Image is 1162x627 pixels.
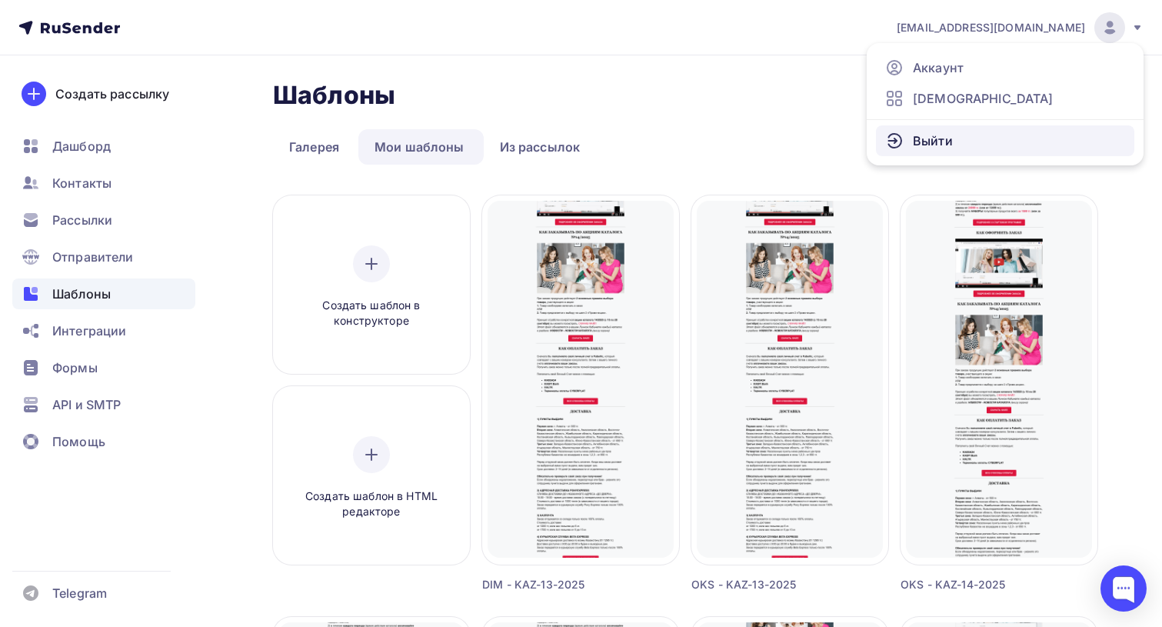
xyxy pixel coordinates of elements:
[358,129,481,165] a: Мои шаблоны
[55,85,169,103] div: Создать рассылку
[484,129,597,165] a: Из рассылок
[52,322,126,340] span: Интеграции
[12,242,195,272] a: Отправители
[12,352,195,383] a: Формы
[691,577,839,592] div: OKS - KAZ-13-2025
[913,58,964,77] span: Аккаунт
[52,137,111,155] span: Дашборд
[12,205,195,235] a: Рассылки
[913,132,953,150] span: Выйти
[52,248,134,266] span: Отправители
[12,168,195,198] a: Контакты
[52,211,112,229] span: Рассылки
[897,12,1144,43] a: [EMAIL_ADDRESS][DOMAIN_NAME]
[52,395,121,414] span: API и SMTP
[482,577,630,592] div: DIM - KAZ-13-2025
[12,278,195,309] a: Шаблоны
[273,129,355,165] a: Галерея
[273,80,395,111] h2: Шаблоны
[901,577,1048,592] div: OKS - KAZ-14-2025
[12,131,195,162] a: Дашборд
[52,584,107,602] span: Telegram
[897,20,1085,35] span: [EMAIL_ADDRESS][DOMAIN_NAME]
[52,359,98,377] span: Формы
[298,489,444,520] span: Создать шаблон в HTML редакторе
[52,285,111,303] span: Шаблоны
[298,298,444,329] span: Создать шаблон в конструкторе
[867,43,1144,165] ul: [EMAIL_ADDRESS][DOMAIN_NAME]
[913,89,1054,108] span: [DEMOGRAPHIC_DATA]
[52,174,112,192] span: Контакты
[52,432,105,451] span: Помощь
